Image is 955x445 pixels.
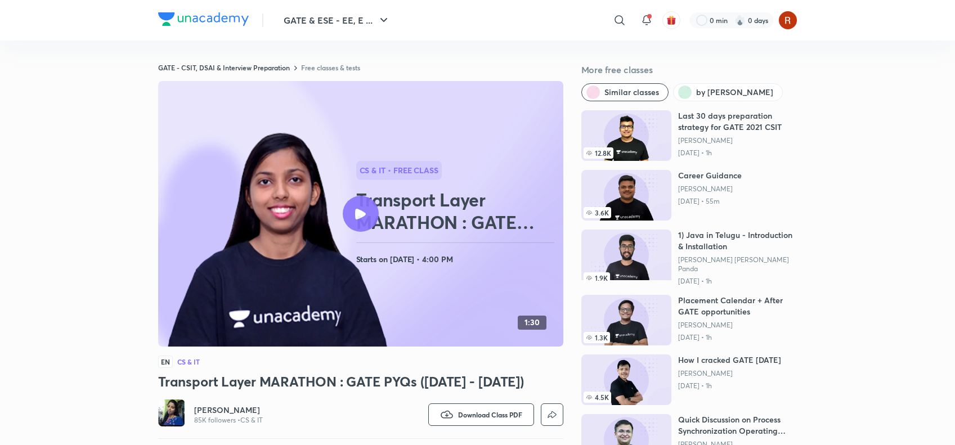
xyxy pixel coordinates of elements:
h2: Transport Layer MARATHON : GATE PYQs ([DATE] - [DATE]) [356,188,559,233]
h6: Placement Calendar + After GATE opportunities [678,295,797,317]
span: by Sweta Kumari [696,87,773,98]
a: [PERSON_NAME] [678,185,742,194]
a: [PERSON_NAME] [678,369,781,378]
span: 12.8K [584,147,613,159]
h6: Quick Discussion on Process Synchronization Operating System [678,414,797,437]
span: Similar classes [604,87,659,98]
button: Download Class PDF [428,403,534,426]
span: EN [158,356,173,368]
span: 1.9K [584,272,610,284]
h4: CS & IT [177,358,200,365]
img: streak [734,15,746,26]
span: Download Class PDF [458,410,522,419]
span: 1.3K [584,332,610,343]
a: [PERSON_NAME] [678,136,797,145]
h6: How I cracked GATE [DATE] [678,354,781,366]
a: [PERSON_NAME] [194,404,263,416]
a: Free classes & tests [301,63,360,72]
button: by Sweta Kumari [673,83,783,101]
span: 4.5K [584,392,611,403]
h6: Career Guidance [678,170,742,181]
img: Rupsha chowdhury [778,11,797,30]
h4: 1:30 [524,318,540,327]
a: [PERSON_NAME] [678,321,797,330]
h5: More free classes [581,63,797,77]
img: avatar [666,15,676,25]
p: [DATE] • 1h [678,381,781,390]
h6: 1) Java in Telugu - Introduction & Installation [678,230,797,252]
p: [DATE] • 1h [678,333,797,342]
a: [PERSON_NAME] [PERSON_NAME] Panda [678,255,797,273]
span: 3.6K [584,207,611,218]
p: 85K followers • CS & IT [194,416,263,425]
button: Similar classes [581,83,669,101]
h4: Starts on [DATE] • 4:00 PM [356,252,559,267]
p: [DATE] • 1h [678,149,797,158]
p: [DATE] • 55m [678,197,742,206]
img: Avatar [158,399,185,426]
h6: Last 30 days preparation strategy for GATE 2021 CSIT [678,110,797,133]
h3: Transport Layer MARATHON : GATE PYQs ([DATE] - [DATE]) [158,372,563,390]
a: Avatar [158,399,185,429]
button: avatar [662,11,680,29]
a: Company Logo [158,12,249,29]
img: Company Logo [158,12,249,26]
p: [DATE] • 1h [678,277,797,286]
button: GATE & ESE - EE, E ... [277,9,397,32]
a: GATE - CSIT, DSAI & Interview Preparation [158,63,290,72]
